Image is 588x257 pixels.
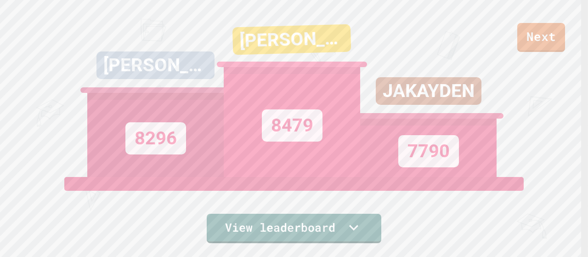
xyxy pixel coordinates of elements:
div: JAKAYDEN [376,77,481,105]
div: 8479 [262,109,322,142]
div: [PERSON_NAME] [96,51,215,79]
div: 7790 [398,135,459,167]
a: View leaderboard [207,214,381,243]
div: 8296 [125,122,186,154]
a: Next [517,23,565,52]
div: [PERSON_NAME] [232,24,351,55]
